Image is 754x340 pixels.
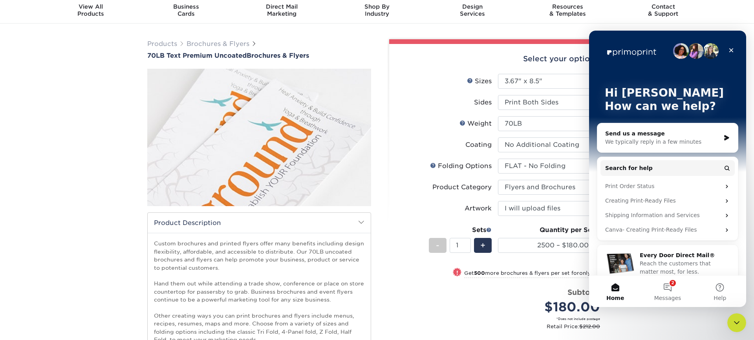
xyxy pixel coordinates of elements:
[430,161,492,171] div: Folding Options
[567,288,600,296] strong: Subtotal
[425,3,520,10] span: Design
[147,52,247,59] span: 70LB Text Premium Uncoated
[139,3,234,17] div: Cards
[147,52,371,59] h1: Brochures & Flyers
[147,60,371,215] img: 70LB Text<br/>Premium Uncoated 01
[520,3,615,10] span: Resources
[456,269,458,277] span: !
[432,183,492,192] div: Product Category
[498,225,600,235] div: Quantity per Set
[436,239,439,251] span: -
[429,225,492,235] div: Sets
[425,3,520,17] div: Services
[579,270,600,276] span: only
[43,3,139,17] div: Products
[147,40,177,48] a: Products
[464,270,600,278] small: Get more brochures & flyers per set for
[402,323,600,330] small: Retail Price:
[474,98,492,107] div: Sides
[402,316,600,321] small: *Does not include postage
[148,213,371,233] h2: Product Description
[234,3,329,17] div: Marketing
[147,52,371,59] a: 70LB Text Premium UncoatedBrochures & Flyers
[520,3,615,17] div: & Templates
[465,204,492,213] div: Artwork
[329,3,425,10] span: Shop By
[234,3,329,10] span: Direct Mail
[459,119,492,128] div: Weight
[504,298,600,316] div: $180.00
[615,3,711,17] div: & Support
[187,40,249,48] a: Brochures & Flyers
[579,324,600,329] span: $212.00
[43,3,139,10] span: View All
[465,140,492,150] div: Coating
[589,31,746,307] iframe: Intercom live chat
[139,3,234,10] span: Business
[480,239,485,251] span: +
[474,270,485,276] strong: 500
[329,3,425,17] div: Industry
[727,313,746,332] iframe: Intercom live chat
[395,44,600,74] div: Select your options:
[467,77,492,86] div: Sizes
[615,3,711,10] span: Contact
